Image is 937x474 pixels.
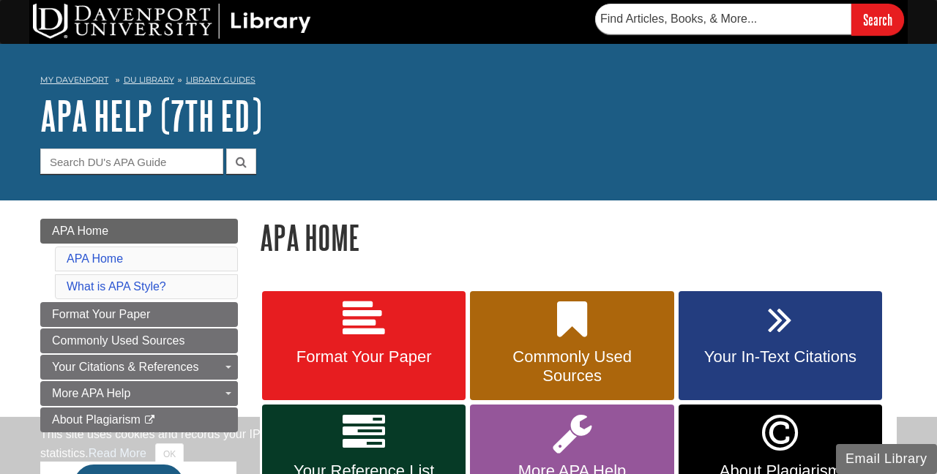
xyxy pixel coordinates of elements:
a: Commonly Used Sources [40,328,238,353]
input: Search [851,4,904,35]
span: Your In-Text Citations [690,347,871,366]
img: DU Library [33,4,311,39]
a: Library Guides [186,75,255,85]
span: Format Your Paper [273,347,455,366]
span: About Plagiarism [52,413,141,426]
span: Commonly Used Sources [481,347,662,385]
a: Your Citations & References [40,355,238,380]
nav: breadcrumb [40,70,897,94]
button: Email Library [836,444,937,474]
a: APA Home [67,252,123,265]
a: Your In-Text Citations [679,291,882,401]
input: Search DU's APA Guide [40,148,223,174]
a: More APA Help [40,381,238,406]
form: Searches DU Library's articles, books, and more [595,4,904,35]
span: More APA Help [52,387,130,399]
a: My Davenport [40,74,108,86]
h1: APA Home [260,219,897,256]
input: Find Articles, Books, & More... [595,4,851,34]
span: Your Citations & References [52,361,198,373]
a: Commonly Used Sources [470,291,673,401]
a: Format Your Paper [262,291,466,401]
span: Commonly Used Sources [52,334,184,347]
a: What is APA Style? [67,280,166,293]
a: About Plagiarism [40,407,238,432]
a: APA Help (7th Ed) [40,93,262,138]
span: APA Home [52,225,108,237]
a: Format Your Paper [40,302,238,327]
span: Format Your Paper [52,308,150,320]
a: APA Home [40,219,238,244]
i: This link opens in a new window [143,415,156,425]
a: DU Library [124,75,174,85]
